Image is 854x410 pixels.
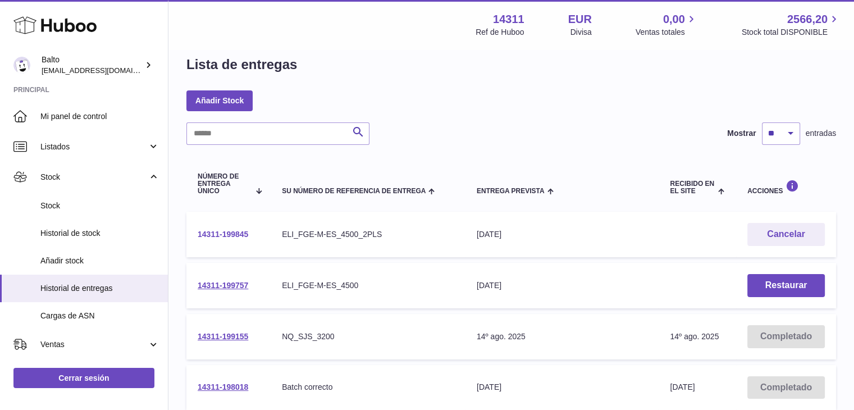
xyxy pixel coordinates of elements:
[282,331,454,342] div: NQ_SJS_3200
[636,12,698,38] a: 0,00 Ventas totales
[670,332,719,341] span: 14º ago. 2025
[568,12,592,27] strong: EUR
[40,228,159,239] span: Historial de stock
[198,332,248,341] a: 14311-199155
[40,142,148,152] span: Listados
[198,281,248,290] a: 14311-199757
[186,56,297,74] h1: Lista de entregas
[727,128,756,139] label: Mostrar
[13,368,154,388] a: Cerrar sesión
[198,173,250,195] span: Número de entrega único
[42,66,165,75] span: [EMAIL_ADDRESS][DOMAIN_NAME]
[282,188,426,195] span: Su número de referencia de entrega
[663,12,685,27] span: 0,00
[806,128,836,139] span: entradas
[198,382,248,391] a: 14311-198018
[40,201,159,211] span: Stock
[493,12,524,27] strong: 14311
[570,27,592,38] div: Divisa
[477,280,647,291] div: [DATE]
[186,90,253,111] a: Añadir Stock
[40,256,159,266] span: Añadir stock
[476,27,524,38] div: Ref de Huboo
[670,382,695,391] span: [DATE]
[742,27,841,38] span: Stock total DISPONIBLE
[747,223,825,246] button: Cancelar
[282,280,454,291] div: ELI_FGE-M-ES_4500
[198,230,248,239] a: 14311-199845
[670,180,715,195] span: Recibido en el site
[40,283,159,294] span: Historial de entregas
[282,382,454,393] div: Batch correcto
[477,188,545,195] span: Entrega prevista
[747,180,825,195] div: Acciones
[636,27,698,38] span: Ventas totales
[282,229,454,240] div: ELI_FGE-M-ES_4500_2PLS
[477,331,647,342] div: 14º ago. 2025
[747,274,825,297] button: Restaurar
[40,311,159,321] span: Cargas de ASN
[42,54,143,76] div: Balto
[477,382,647,393] div: [DATE]
[13,57,30,74] img: ops@balto.fr
[40,111,159,122] span: Mi panel de control
[477,229,647,240] div: [DATE]
[787,12,828,27] span: 2566,20
[40,172,148,183] span: Stock
[40,339,148,350] span: Ventas
[742,12,841,38] a: 2566,20 Stock total DISPONIBLE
